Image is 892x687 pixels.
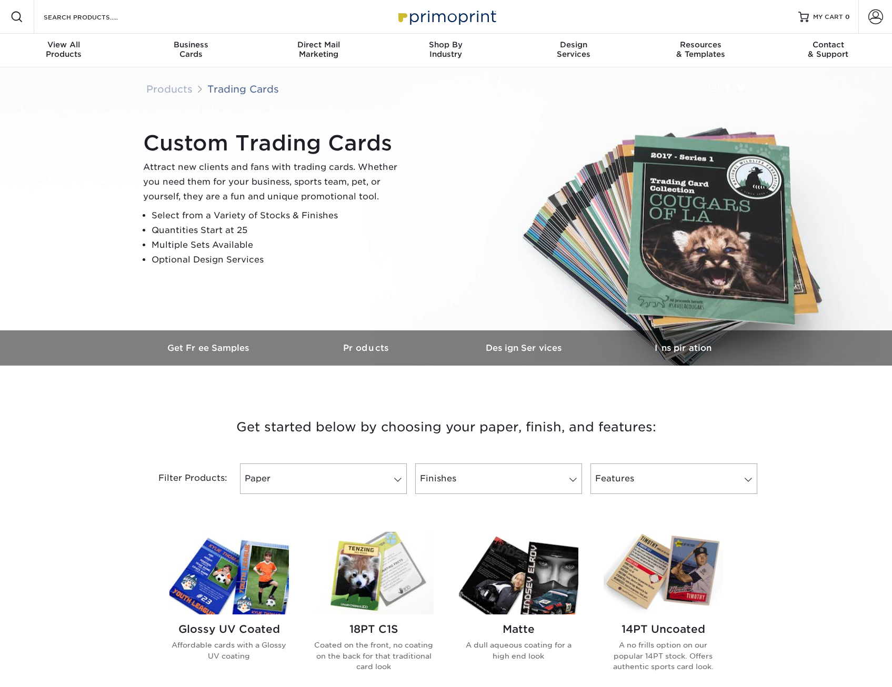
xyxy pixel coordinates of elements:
img: 18PT C1S Trading Cards [314,532,434,614]
div: Cards [127,40,255,59]
img: Glossy UV Coated Trading Cards [169,532,289,614]
h2: 14PT Uncoated [604,623,723,635]
p: Coated on the front, no coating on the back for that traditional card look [314,640,434,672]
div: & Support [765,40,892,59]
a: Features [590,463,757,494]
a: DesignServices [510,34,637,67]
span: 0 [845,13,850,21]
a: Products [288,330,446,366]
div: Services [510,40,637,59]
p: A no frills option on our popular 14PT stock. Offers authentic sports card look. [604,640,723,672]
p: A dull aqueous coating for a high end look [459,640,578,661]
a: Products [146,83,193,95]
a: Paper [240,463,407,494]
div: Industry [382,40,509,59]
span: MY CART [813,13,843,22]
input: SEARCH PRODUCTS..... [43,11,145,23]
div: Marketing [255,40,382,59]
a: BusinessCards [127,34,255,67]
span: Contact [765,40,892,49]
h3: Products [288,343,446,353]
h2: Matte [459,623,578,635]
h1: Custom Trading Cards [143,130,406,156]
img: Matte Trading Cards [459,532,578,614]
h3: Get started below by choosing your paper, finish, and features: [138,403,754,451]
li: Multiple Sets Available [152,238,406,252]
a: Trading Cards [207,83,279,95]
a: Resources& Templates [637,34,765,67]
p: Affordable cards with a Glossy UV coating [169,640,289,661]
a: Design Services [446,330,604,366]
a: Contact& Support [765,34,892,67]
h3: Design Services [446,343,604,353]
h3: Inspiration [604,343,762,353]
span: Shop By [382,40,509,49]
a: Finishes [415,463,582,494]
div: & Templates [637,40,765,59]
a: Shop ByIndustry [382,34,509,67]
span: Design [510,40,637,49]
img: 14PT Uncoated Trading Cards [604,532,723,614]
h2: Glossy UV Coated [169,623,289,635]
li: Optional Design Services [152,252,406,267]
div: Filter Products: [131,463,236,494]
a: Direct MailMarketing [255,34,382,67]
p: Attract new clients and fans with trading cards. Whether you need them for your business, sports ... [143,160,406,204]
a: Inspiration [604,330,762,366]
li: Quantities Start at 25 [152,223,406,238]
li: Select from a Variety of Stocks & Finishes [152,208,406,223]
a: Get Free Samples [131,330,288,366]
h3: Get Free Samples [131,343,288,353]
span: Business [127,40,255,49]
span: Direct Mail [255,40,382,49]
img: Primoprint [394,5,499,28]
span: Resources [637,40,765,49]
h2: 18PT C1S [314,623,434,635]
